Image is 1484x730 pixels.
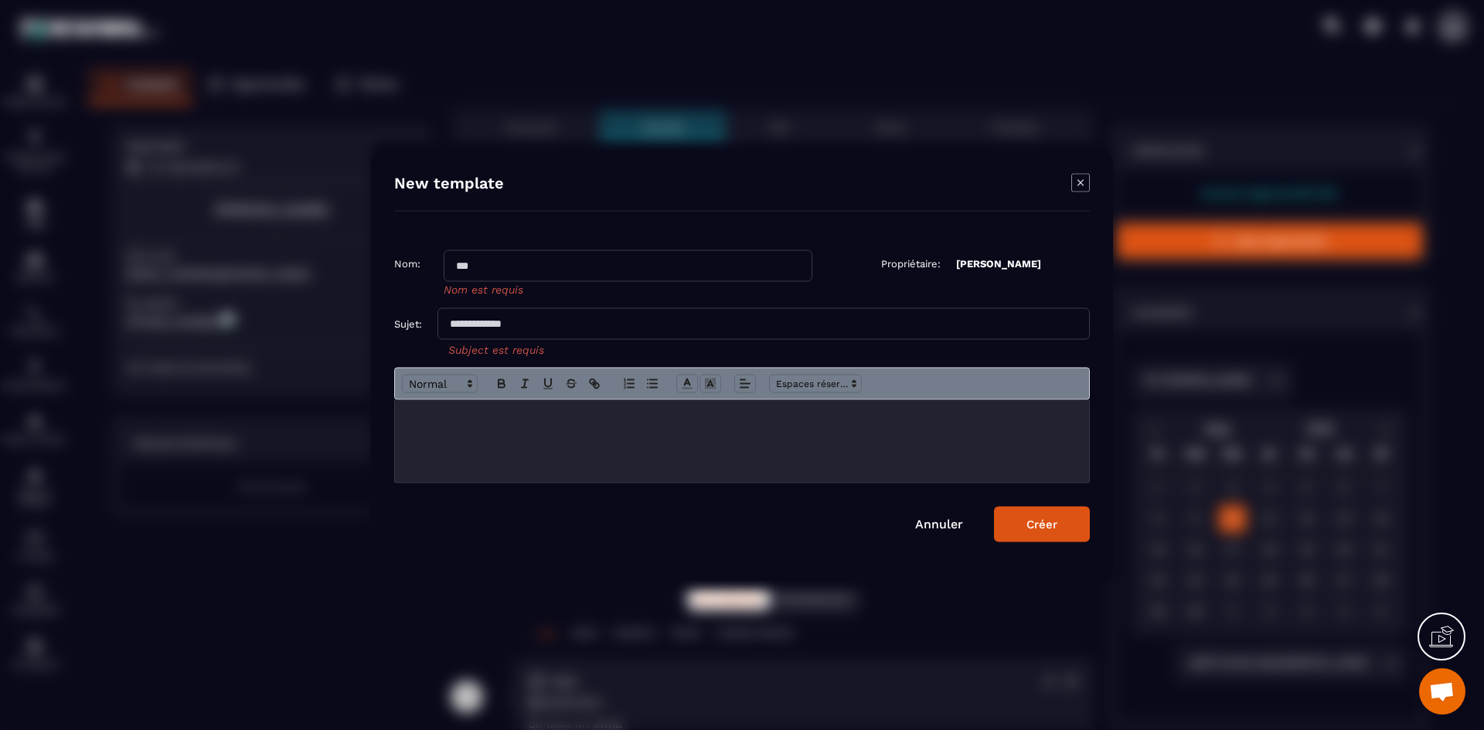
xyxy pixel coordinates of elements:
[444,283,523,295] span: Nom est requis
[394,257,420,269] p: Nom:
[394,173,504,195] h4: New template
[915,516,963,531] a: Annuler
[1419,668,1465,715] div: Ouvrir le chat
[448,343,1090,355] span: Subject est requis
[994,506,1090,542] button: Créer
[956,257,1041,269] p: [PERSON_NAME]
[1026,517,1057,531] div: Créer
[881,257,941,269] p: Propriétaire:
[394,317,422,329] p: Sujet:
